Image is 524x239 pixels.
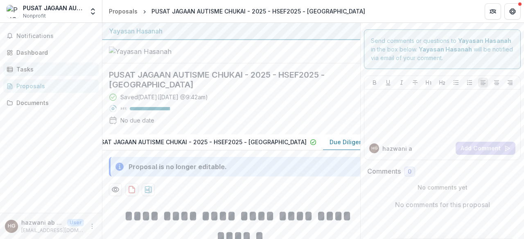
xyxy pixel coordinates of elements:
span: 0 [408,168,411,175]
button: Underline [383,78,393,87]
a: Tasks [3,63,99,76]
p: User [67,219,84,226]
button: Add Comment [456,142,515,155]
a: Proposals [106,5,141,17]
p: hazwani ab ghani [21,218,64,227]
button: Bullet List [451,78,461,87]
strong: Yayasan Hasanah [458,37,511,44]
button: download-proposal [142,183,155,196]
img: PUSAT JAGAAN AUTISME CHUKAI [7,5,20,18]
button: Align Center [492,78,501,87]
button: More [87,221,97,231]
div: Tasks [16,65,92,74]
button: Strike [410,78,420,87]
button: download-proposal [125,183,138,196]
button: Open entity switcher [87,3,99,20]
p: hazwani a [382,144,412,153]
div: Proposal is no longer editable. [129,162,227,172]
nav: breadcrumb [106,5,368,17]
p: Due Diligence [330,138,370,146]
h2: Comments [367,168,401,175]
div: No due date [120,116,154,125]
button: Italicize [397,78,407,87]
div: Dashboard [16,48,92,57]
button: Notifications [3,29,99,42]
p: PUSAT JAGAAN AUTISME CHUKAI - 2025 - HSEF2025 - [GEOGRAPHIC_DATA] [93,138,307,146]
div: PUSAT JAGAAN AUTISME CHUKAI - 2025 - HSEF2025 - [GEOGRAPHIC_DATA] [151,7,365,16]
button: Get Help [504,3,521,20]
span: Nonprofit [23,12,46,20]
div: hazwani ab ghani [8,223,16,229]
a: Documents [3,96,99,109]
p: No comments for this proposal [395,200,490,210]
button: Preview 6f02823f-229e-46ec-9cde-3192e0bade64-1.pdf [109,183,122,196]
button: Align Right [505,78,515,87]
button: Bold [370,78,379,87]
div: Proposals [109,7,138,16]
img: Yayasan Hasanah [109,47,191,56]
div: Yayasan Hasanah [109,26,354,36]
button: Align Left [478,78,488,87]
button: Heading 1 [424,78,434,87]
strong: Yayasan Hasanah [419,46,472,53]
span: Notifications [16,33,95,40]
h2: PUSAT JAGAAN AUTISME CHUKAI - 2025 - HSEF2025 - [GEOGRAPHIC_DATA] [109,70,341,89]
div: PUSAT JAGAAN AUTISME CHUKAI [23,4,84,12]
p: 98 % [120,106,126,112]
p: No comments yet [367,183,517,192]
div: Proposals [16,82,92,90]
div: hazwani ab ghani [371,146,377,150]
button: Ordered List [465,78,474,87]
button: Partners [485,3,501,20]
div: Saved [DATE] ( [DATE] @ 9:42am ) [120,93,208,101]
div: Documents [16,98,92,107]
a: Proposals [3,79,99,93]
p: [EMAIL_ADDRESS][DOMAIN_NAME] [21,227,84,234]
button: Heading 2 [437,78,447,87]
a: Dashboard [3,46,99,59]
div: Send comments or questions to in the box below. will be notified via email of your comment. [364,29,521,69]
